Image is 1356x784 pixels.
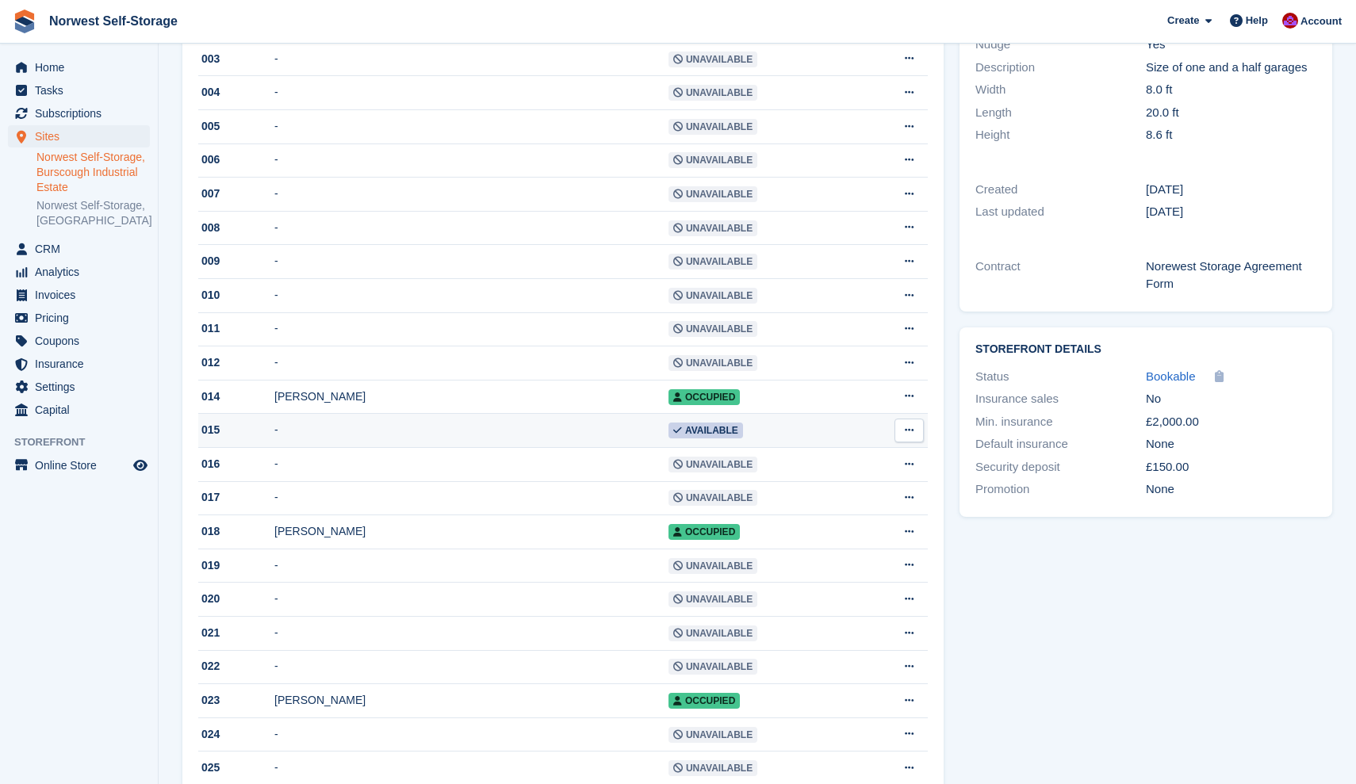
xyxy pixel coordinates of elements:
div: 022 [198,658,274,675]
div: 017 [198,489,274,506]
div: 019 [198,557,274,574]
span: Occupied [668,389,740,405]
span: Sites [35,125,130,147]
span: Unavailable [668,119,757,135]
span: Unavailable [668,254,757,270]
a: menu [8,238,150,260]
div: Norewest Storage Agreement Form [1146,258,1316,293]
div: [DATE] [1146,203,1316,221]
a: Preview store [131,456,150,475]
div: 014 [198,388,274,405]
td: - [274,143,668,178]
span: Unavailable [668,355,757,371]
a: Bookable [1146,368,1196,386]
div: 008 [198,220,274,236]
span: Unavailable [668,625,757,641]
span: Unavailable [668,457,757,472]
span: Unavailable [668,659,757,675]
div: 021 [198,625,274,641]
a: menu [8,399,150,421]
span: Unavailable [668,288,757,304]
a: menu [8,376,150,398]
span: Coupons [35,330,130,352]
div: Yes [1146,36,1316,54]
td: - [274,717,668,751]
div: 20.0 ft [1146,104,1316,122]
div: [PERSON_NAME] [274,692,668,709]
span: Create [1167,13,1199,29]
div: No [1146,390,1316,408]
div: 005 [198,118,274,135]
div: 024 [198,726,274,743]
div: 016 [198,456,274,472]
h2: Storefront Details [975,343,1316,356]
div: £2,000.00 [1146,413,1316,431]
div: Height [975,126,1146,144]
div: None [1146,435,1316,453]
td: - [274,481,668,515]
span: Invoices [35,284,130,306]
span: Subscriptions [35,102,130,124]
td: - [274,616,668,650]
span: Help [1246,13,1268,29]
div: Security deposit [975,458,1146,476]
div: 015 [198,422,274,438]
td: - [274,178,668,212]
a: Norwest Self-Storage, [GEOGRAPHIC_DATA] [36,198,150,228]
span: Unavailable [668,727,757,743]
div: 8.6 ft [1146,126,1316,144]
div: 003 [198,51,274,67]
div: [DATE] [1146,181,1316,199]
a: menu [8,284,150,306]
div: 025 [198,759,274,776]
div: 018 [198,523,274,540]
span: Insurance [35,353,130,375]
div: 020 [198,591,274,607]
span: Unavailable [668,85,757,101]
td: - [274,346,668,381]
div: 011 [198,320,274,337]
td: - [274,414,668,448]
span: Unavailable [668,152,757,168]
div: 012 [198,354,274,371]
div: Nudge [975,36,1146,54]
span: Unavailable [668,760,757,776]
a: menu [8,330,150,352]
div: Insurance sales [975,390,1146,408]
div: 006 [198,151,274,168]
span: CRM [35,238,130,260]
a: menu [8,261,150,283]
div: Status [975,368,1146,386]
div: Created [975,181,1146,199]
div: £150.00 [1146,458,1316,476]
img: Daniel Grensinger [1282,13,1298,29]
a: menu [8,79,150,101]
div: Width [975,81,1146,99]
td: - [274,650,668,684]
div: 023 [198,692,274,709]
div: Length [975,104,1146,122]
span: Unavailable [668,52,757,67]
div: [PERSON_NAME] [274,523,668,540]
a: menu [8,102,150,124]
a: Norwest Self-Storage, Burscough Industrial Estate [36,150,150,195]
div: Last updated [975,203,1146,221]
span: Tasks [35,79,130,101]
td: - [274,211,668,245]
td: - [274,279,668,313]
span: Settings [35,376,130,398]
span: Account [1300,13,1342,29]
span: Unavailable [668,591,757,607]
td: - [274,583,668,617]
div: 8.0 ft [1146,81,1316,99]
span: Pricing [35,307,130,329]
span: Online Store [35,454,130,476]
div: Min. insurance [975,413,1146,431]
td: - [274,110,668,144]
span: Occupied [668,693,740,709]
span: Unavailable [668,186,757,202]
div: Contract [975,258,1146,293]
a: menu [8,56,150,78]
td: - [274,42,668,76]
td: - [274,448,668,482]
